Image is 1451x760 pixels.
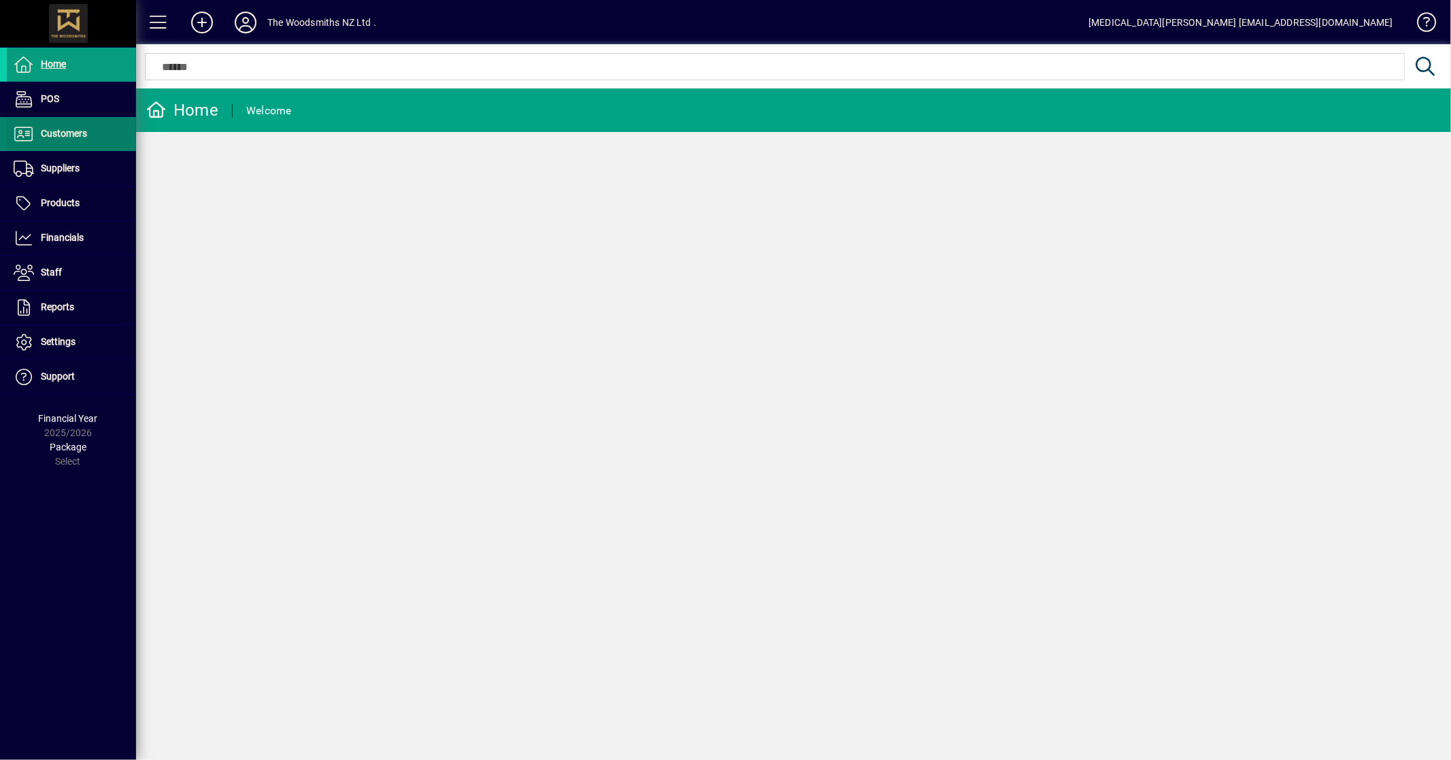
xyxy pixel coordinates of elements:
[146,99,218,121] div: Home
[41,128,87,139] span: Customers
[41,232,84,243] span: Financials
[7,117,136,151] a: Customers
[41,93,59,104] span: POS
[50,442,86,452] span: Package
[7,291,136,325] a: Reports
[7,256,136,290] a: Staff
[41,371,75,382] span: Support
[41,197,80,208] span: Products
[7,360,136,394] a: Support
[41,267,62,278] span: Staff
[267,12,376,33] div: The Woodsmiths NZ Ltd .
[41,301,74,312] span: Reports
[39,413,98,424] span: Financial Year
[7,186,136,220] a: Products
[180,10,224,35] button: Add
[7,325,136,359] a: Settings
[41,163,80,174] span: Suppliers
[246,100,292,122] div: Welcome
[1088,12,1393,33] div: [MEDICAL_DATA][PERSON_NAME] [EMAIL_ADDRESS][DOMAIN_NAME]
[7,82,136,116] a: POS
[224,10,267,35] button: Profile
[1407,3,1434,47] a: Knowledge Base
[7,221,136,255] a: Financials
[41,59,66,69] span: Home
[7,152,136,186] a: Suppliers
[41,336,76,347] span: Settings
